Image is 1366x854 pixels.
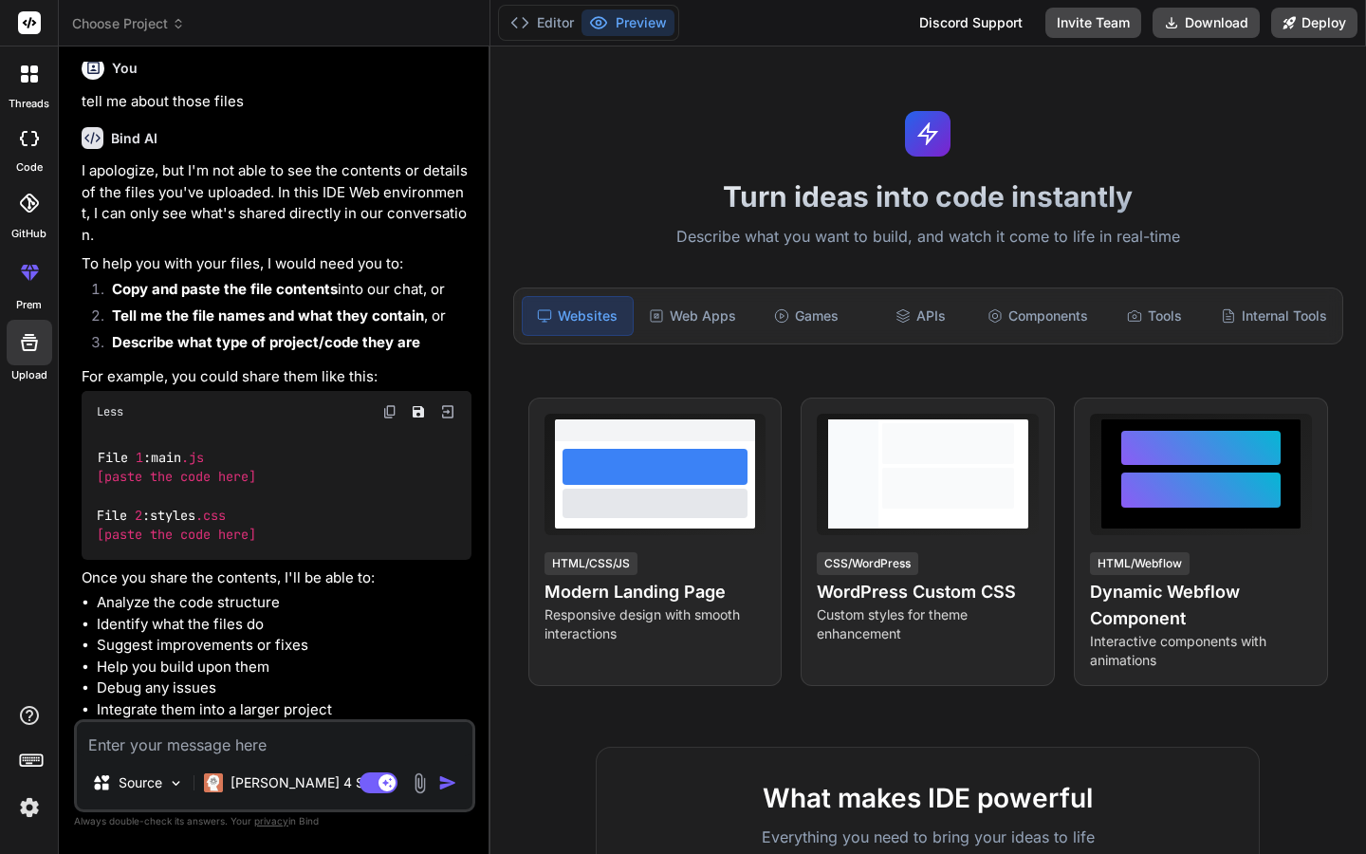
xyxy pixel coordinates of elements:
[503,9,581,36] button: Editor
[72,14,185,33] span: Choose Project
[135,507,142,524] span: 2
[151,449,181,466] span: main
[204,773,223,792] img: Claude 4 Sonnet
[502,179,1355,213] h1: Turn ideas into code instantly
[1153,8,1260,38] button: Download
[231,773,372,792] p: [PERSON_NAME] 4 S..
[1090,632,1312,670] p: Interactive components with animations
[97,592,471,614] li: Analyze the code structure
[522,296,634,336] div: Websites
[136,449,143,466] span: 1
[195,507,226,524] span: .css
[112,59,138,78] h6: You
[97,448,257,545] code: : :
[439,403,456,420] img: Open in Browser
[382,404,397,419] img: copy
[545,605,766,643] p: Responsive design with smooth interactions
[502,225,1355,250] p: Describe what you want to build, and watch it come to life in real-time
[409,772,431,794] img: attachment
[1045,8,1141,38] button: Invite Team
[817,605,1039,643] p: Custom styles for theme enhancement
[82,160,471,246] p: I apologize, but I'm not able to see the contents or details of the files you've uploaded. In thi...
[74,812,475,830] p: Always double-check its answers. Your in Bind
[627,826,1228,848] p: Everything you need to bring your ideas to life
[97,635,471,657] li: Suggest improvements or fixes
[97,527,256,544] span: [paste the code here]
[637,296,748,336] div: Web Apps
[82,91,471,113] p: tell me about those files
[980,296,1096,336] div: Components
[1099,296,1209,336] div: Tools
[82,253,471,275] p: To help you with your files, I would need you to:
[16,297,42,313] label: prem
[97,678,471,699] li: Debug any issues
[13,791,46,824] img: settings
[112,280,338,298] strong: Copy and paste the file contents
[97,306,471,332] li: , or
[1090,579,1312,632] h4: Dynamic Webflow Component
[865,296,975,336] div: APIs
[438,773,457,792] img: icon
[97,657,471,678] li: Help you build upon them
[908,8,1034,38] div: Discord Support
[627,778,1228,818] h2: What makes IDE powerful
[545,579,766,605] h4: Modern Landing Page
[168,775,184,791] img: Pick Models
[97,699,471,721] li: Integrate them into a larger project
[112,333,420,351] strong: Describe what type of project/code they are
[82,366,471,388] p: For example, you could share them like this:
[16,159,43,176] label: code
[1271,8,1357,38] button: Deploy
[545,552,637,575] div: HTML/CSS/JS
[150,507,195,524] span: styles
[181,449,204,466] span: .js
[82,567,471,589] p: Once you share the contents, I'll be able to:
[97,507,127,524] span: File
[112,306,424,325] strong: Tell me the file names and what they contain
[111,129,157,148] h6: Bind AI
[581,9,674,36] button: Preview
[1090,552,1190,575] div: HTML/Webflow
[97,614,471,636] li: Identify what the files do
[98,449,128,466] span: File
[751,296,861,336] div: Games
[97,468,256,485] span: [paste the code here]
[97,404,123,419] span: Less
[1213,296,1335,336] div: Internal Tools
[97,279,471,306] li: into our chat, or
[9,96,49,112] label: threads
[11,367,47,383] label: Upload
[254,815,288,826] span: privacy
[405,399,432,425] button: Save file
[817,579,1039,605] h4: WordPress Custom CSS
[11,226,46,242] label: GitHub
[817,552,918,575] div: CSS/WordPress
[119,773,162,792] p: Source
